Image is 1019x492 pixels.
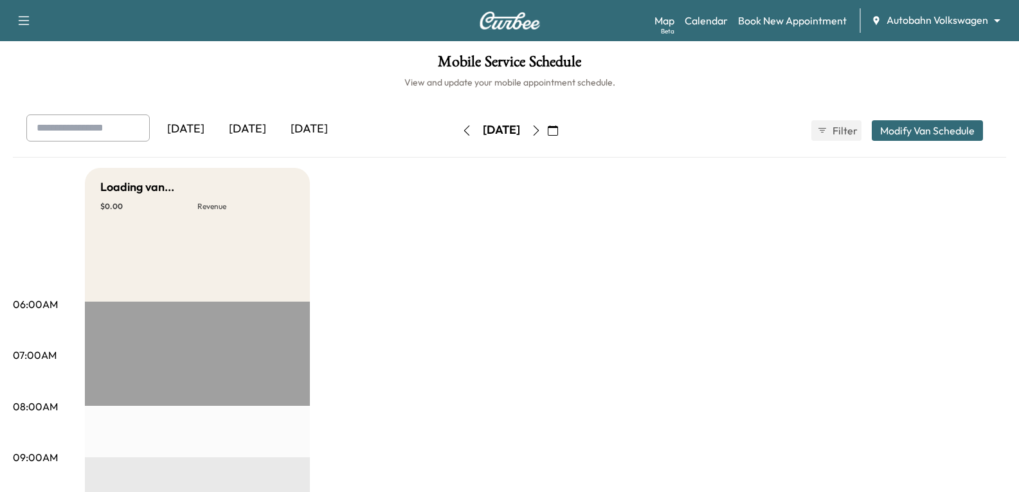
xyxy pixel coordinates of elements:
h1: Mobile Service Schedule [13,54,1006,76]
p: Revenue [197,201,294,212]
a: Book New Appointment [738,13,847,28]
p: $ 0.00 [100,201,197,212]
a: MapBeta [654,13,674,28]
h5: Loading van... [100,178,174,196]
img: Curbee Logo [479,12,541,30]
div: [DATE] [483,122,520,138]
span: Filter [833,123,856,138]
span: Autobahn Volkswagen [887,13,988,28]
h6: View and update your mobile appointment schedule. [13,76,1006,89]
p: 08:00AM [13,399,58,414]
p: 09:00AM [13,450,58,465]
div: [DATE] [217,114,278,144]
div: Beta [661,26,674,36]
button: Filter [811,120,861,141]
p: 07:00AM [13,347,57,363]
div: [DATE] [155,114,217,144]
div: [DATE] [278,114,340,144]
a: Calendar [685,13,728,28]
button: Modify Van Schedule [872,120,983,141]
p: 06:00AM [13,296,58,312]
